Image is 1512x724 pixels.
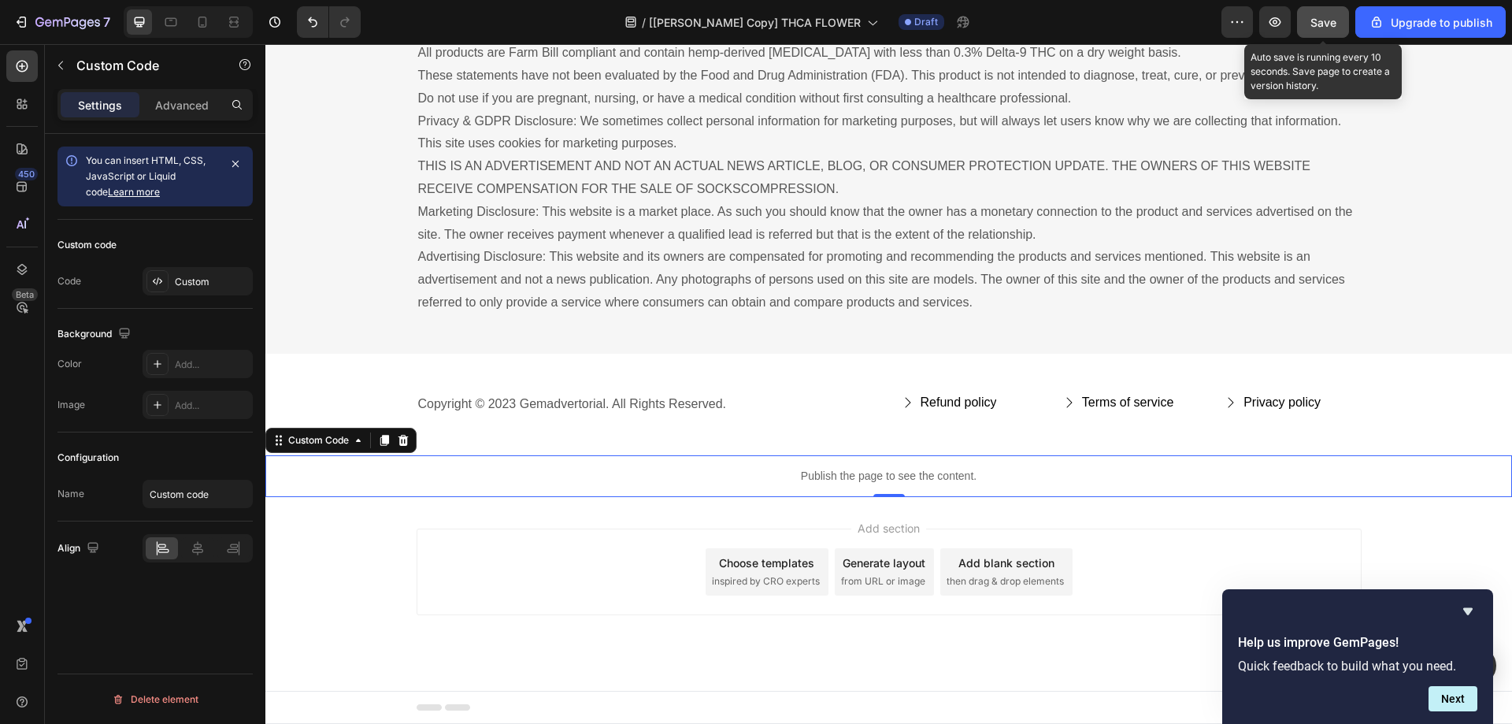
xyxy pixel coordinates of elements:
p: Privacy & GDPR Disclosure: We sometimes collect personal information for marketing purposes, but ... [153,66,1095,270]
p: Advanced [155,97,209,113]
span: Draft [914,15,938,29]
div: Undo/Redo [297,6,361,38]
div: Privacy policy [978,347,1055,370]
div: Name [57,487,84,501]
div: Configuration [57,451,119,465]
div: Help us improve GemPages! [1238,602,1477,711]
button: Terms of service [798,347,908,370]
p: Quick feedback to build what you need. [1238,659,1477,674]
div: Terms of service [817,347,908,370]
div: Add... [175,399,249,413]
span: / [642,14,646,31]
p: Custom Code [76,56,210,75]
div: Upgrade to publish [1369,14,1492,31]
div: Generate layout [577,511,660,527]
button: Hide survey [1458,602,1477,621]
div: Beta [12,288,38,301]
span: from URL or image [576,530,660,544]
div: Custom Code [20,389,87,403]
p: Copyright © 2023 Gemadvertorial. All Rights Reserved. [153,349,610,372]
button: Save [1297,6,1349,38]
button: 7 [6,6,117,38]
div: Refund policy [655,347,732,370]
p: These statements have not been evaluated by the Food and Drug Administration (FDA). This product ... [153,20,1095,43]
button: Delete element [57,687,253,712]
a: Learn more [108,186,160,198]
span: [[PERSON_NAME] Copy] THCA FLOWER [649,14,861,31]
button: Upgrade to publish [1355,6,1506,38]
div: Custom [175,275,249,289]
p: 7 [103,13,110,32]
div: Image [57,398,85,412]
div: 450 [15,168,38,180]
span: Add section [586,476,661,492]
span: then drag & drop elements [681,530,799,544]
div: Color [57,357,82,371]
div: Background [57,324,134,345]
div: Add... [175,358,249,372]
button: Next question [1429,686,1477,711]
span: Save [1310,16,1336,29]
div: Choose templates [454,511,549,527]
div: Align [57,538,102,559]
button: Privacy policy [959,347,1055,370]
iframe: To enrich screen reader interactions, please activate Accessibility in Grammarly extension settings [265,44,1512,724]
div: Custom code [57,238,117,252]
p: Settings [78,97,122,113]
span: inspired by CRO experts [447,530,554,544]
div: Add blank section [693,511,789,527]
button: Refund policy [636,347,732,370]
span: You can insert HTML, CSS, JavaScript or Liquid code [86,154,206,198]
div: Delete element [112,690,198,709]
h2: Help us improve GemPages! [1238,633,1477,652]
div: Code [57,274,81,288]
p: Do not use if you are pregnant, nursing, or have a medical condition without first consulting a h... [153,43,1095,66]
